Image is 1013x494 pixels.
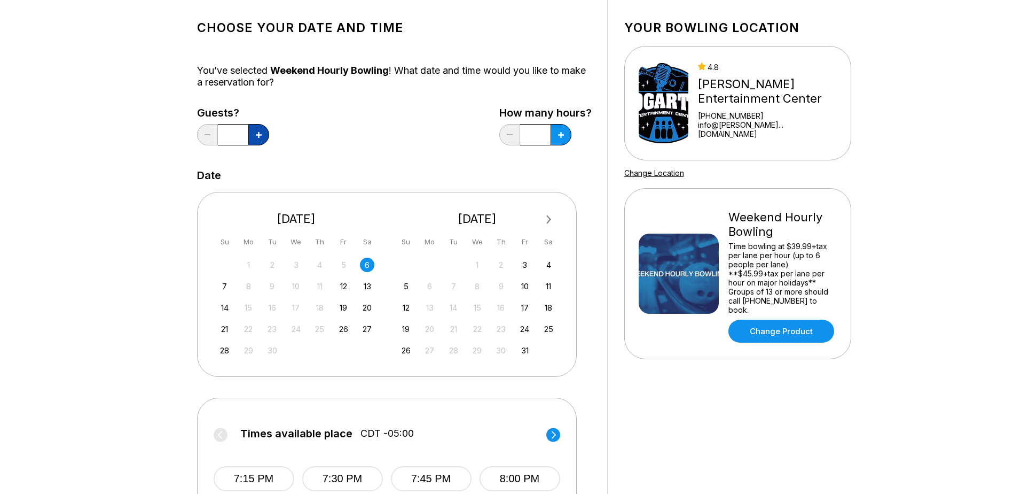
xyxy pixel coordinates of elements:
img: Weekend Hourly Bowling [639,234,719,314]
span: Times available place [240,428,352,439]
a: info@[PERSON_NAME]...[DOMAIN_NAME] [698,120,837,138]
div: Time bowling at $39.99+tax per lane per hour (up to 6 people per lane) **$45.99+tax per lane per ... [728,242,837,314]
div: Choose Sunday, October 12th, 2025 [399,300,413,315]
div: Not available Thursday, October 2nd, 2025 [494,258,508,272]
div: Tu [446,235,461,249]
div: Not available Wednesday, September 3rd, 2025 [289,258,303,272]
div: Not available Wednesday, October 8th, 2025 [470,279,484,294]
div: Not available Monday, September 8th, 2025 [241,279,256,294]
div: Choose Saturday, September 27th, 2025 [360,322,374,336]
div: Choose Saturday, October 25th, 2025 [541,322,556,336]
div: [DATE] [395,212,560,226]
div: Not available Monday, October 6th, 2025 [422,279,437,294]
div: Choose Saturday, September 13th, 2025 [360,279,374,294]
div: Choose Friday, September 19th, 2025 [336,300,351,315]
div: Not available Monday, September 22nd, 2025 [241,322,256,336]
div: Choose Saturday, October 4th, 2025 [541,258,556,272]
div: [PERSON_NAME] Entertainment Center [698,77,837,106]
div: Not available Wednesday, September 17th, 2025 [289,300,303,315]
div: Choose Friday, September 26th, 2025 [336,322,351,336]
div: Sa [360,235,374,249]
div: Not available Thursday, October 30th, 2025 [494,343,508,358]
div: Su [399,235,413,249]
div: Not available Monday, October 13th, 2025 [422,300,437,315]
div: Su [217,235,232,249]
div: Fr [336,235,351,249]
div: Not available Wednesday, October 15th, 2025 [470,300,484,315]
div: Sa [541,235,556,249]
div: Not available Thursday, September 11th, 2025 [312,279,327,294]
div: Not available Monday, October 27th, 2025 [422,343,437,358]
label: Guests? [197,107,269,119]
div: Not available Thursday, September 4th, 2025 [312,258,327,272]
div: Choose Saturday, October 18th, 2025 [541,300,556,315]
div: Choose Sunday, October 5th, 2025 [399,279,413,294]
div: Not available Tuesday, October 14th, 2025 [446,300,461,315]
div: We [289,235,303,249]
div: Not available Tuesday, September 2nd, 2025 [265,258,279,272]
div: Not available Tuesday, September 30th, 2025 [265,343,279,358]
div: Choose Sunday, September 7th, 2025 [217,279,232,294]
div: Fr [517,235,532,249]
div: 4.8 [698,63,837,72]
div: Not available Thursday, October 23rd, 2025 [494,322,508,336]
span: CDT -05:00 [360,428,414,439]
label: Date [197,169,221,181]
div: Th [494,235,508,249]
div: Not available Thursday, October 16th, 2025 [494,300,508,315]
img: Bogart's Entertainment Center [639,63,688,143]
div: Not available Monday, October 20th, 2025 [422,322,437,336]
div: Choose Sunday, September 28th, 2025 [217,343,232,358]
div: You’ve selected ! What date and time would you like to make a reservation for? [197,65,592,88]
div: Not available Tuesday, October 28th, 2025 [446,343,461,358]
div: Not available Thursday, September 18th, 2025 [312,300,327,315]
h1: Your bowling location [624,20,851,35]
div: Mo [241,235,256,249]
div: Not available Tuesday, September 16th, 2025 [265,300,279,315]
label: How many hours? [499,107,592,119]
div: Not available Wednesday, October 29th, 2025 [470,343,484,358]
div: [PHONE_NUMBER] [698,111,837,120]
div: Not available Tuesday, October 7th, 2025 [446,279,461,294]
div: Not available Tuesday, September 23rd, 2025 [265,322,279,336]
button: 7:45 PM [391,466,472,491]
div: Th [312,235,327,249]
div: Not available Tuesday, September 9th, 2025 [265,279,279,294]
div: Choose Friday, September 12th, 2025 [336,279,351,294]
button: Next Month [540,211,557,228]
div: Not available Wednesday, October 22nd, 2025 [470,322,484,336]
div: Choose Friday, October 10th, 2025 [517,279,532,294]
div: We [470,235,484,249]
span: Weekend Hourly Bowling [270,65,389,76]
button: 7:30 PM [302,466,383,491]
a: Change Location [624,168,684,177]
div: Not available Friday, September 5th, 2025 [336,258,351,272]
div: Not available Monday, September 1st, 2025 [241,258,256,272]
div: Not available Thursday, October 9th, 2025 [494,279,508,294]
div: Not available Wednesday, September 10th, 2025 [289,279,303,294]
div: month 2025-09 [216,257,376,358]
div: Choose Friday, October 17th, 2025 [517,300,532,315]
div: Not available Wednesday, October 1st, 2025 [470,258,484,272]
div: Choose Friday, October 31st, 2025 [517,343,532,358]
div: Not available Monday, September 29th, 2025 [241,343,256,358]
div: Weekend Hourly Bowling [728,210,837,239]
div: Mo [422,235,437,249]
button: 7:15 PM [214,466,294,491]
div: Choose Saturday, September 20th, 2025 [360,300,374,315]
div: Not available Tuesday, October 21st, 2025 [446,322,461,336]
h1: Choose your Date and time [197,20,592,35]
a: Change Product [728,320,834,343]
div: Choose Sunday, October 26th, 2025 [399,343,413,358]
div: Choose Saturday, October 11th, 2025 [541,279,556,294]
div: [DATE] [214,212,379,226]
div: Not available Monday, September 15th, 2025 [241,300,256,315]
div: Choose Sunday, September 14th, 2025 [217,300,232,315]
div: Choose Sunday, October 19th, 2025 [399,322,413,336]
div: Choose Saturday, September 6th, 2025 [360,258,374,272]
button: 8:00 PM [480,466,560,491]
div: Choose Friday, October 3rd, 2025 [517,258,532,272]
div: Tu [265,235,279,249]
div: Choose Friday, October 24th, 2025 [517,322,532,336]
div: Not available Wednesday, September 24th, 2025 [289,322,303,336]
